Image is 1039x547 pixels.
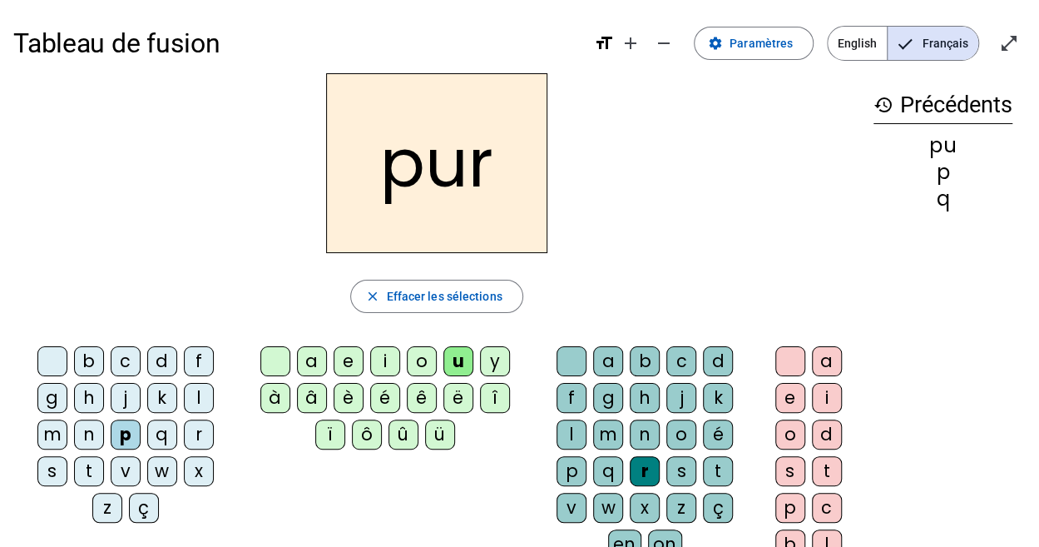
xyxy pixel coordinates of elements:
[37,383,67,413] div: g
[425,420,455,450] div: ü
[703,346,733,376] div: d
[630,456,660,486] div: r
[111,420,141,450] div: p
[730,33,793,53] span: Paramètres
[873,162,1012,182] div: p
[614,27,647,60] button: Augmenter la taille de la police
[297,346,327,376] div: a
[654,33,674,53] mat-icon: remove
[812,383,842,413] div: i
[184,456,214,486] div: x
[812,346,842,376] div: a
[370,383,400,413] div: é
[129,493,159,523] div: ç
[147,346,177,376] div: d
[111,346,141,376] div: c
[407,383,437,413] div: ê
[352,420,382,450] div: ô
[326,73,547,253] h2: pur
[630,346,660,376] div: b
[593,456,623,486] div: q
[630,420,660,450] div: n
[666,456,696,486] div: s
[443,346,473,376] div: u
[386,286,502,306] span: Effacer les sélections
[92,493,122,523] div: z
[334,383,364,413] div: è
[666,383,696,413] div: j
[812,420,842,450] div: d
[111,456,141,486] div: v
[775,383,805,413] div: e
[873,95,893,115] mat-icon: history
[999,33,1019,53] mat-icon: open_in_full
[694,27,814,60] button: Paramètres
[666,493,696,523] div: z
[775,456,805,486] div: s
[812,456,842,486] div: t
[666,420,696,450] div: o
[370,346,400,376] div: i
[480,346,510,376] div: y
[111,383,141,413] div: j
[74,346,104,376] div: b
[74,456,104,486] div: t
[74,383,104,413] div: h
[147,456,177,486] div: w
[812,493,842,523] div: c
[888,27,978,60] span: Français
[630,383,660,413] div: h
[480,383,510,413] div: î
[334,346,364,376] div: e
[621,33,641,53] mat-icon: add
[873,136,1012,156] div: pu
[703,383,733,413] div: k
[557,420,586,450] div: l
[703,420,733,450] div: é
[593,346,623,376] div: a
[443,383,473,413] div: ë
[708,36,723,51] mat-icon: settings
[147,420,177,450] div: q
[703,493,733,523] div: ç
[775,493,805,523] div: p
[827,26,979,61] mat-button-toggle-group: Language selection
[388,420,418,450] div: û
[593,383,623,413] div: g
[593,493,623,523] div: w
[297,383,327,413] div: â
[37,420,67,450] div: m
[630,493,660,523] div: x
[593,420,623,450] div: m
[557,456,586,486] div: p
[13,17,581,70] h1: Tableau de fusion
[184,420,214,450] div: r
[775,420,805,450] div: o
[647,27,680,60] button: Diminuer la taille de la police
[666,346,696,376] div: c
[703,456,733,486] div: t
[407,346,437,376] div: o
[557,493,586,523] div: v
[873,189,1012,209] div: q
[873,87,1012,124] h3: Précédents
[557,383,586,413] div: f
[184,383,214,413] div: l
[37,456,67,486] div: s
[260,383,290,413] div: à
[147,383,177,413] div: k
[594,33,614,53] mat-icon: format_size
[992,27,1026,60] button: Entrer en plein écran
[350,280,522,313] button: Effacer les sélections
[184,346,214,376] div: f
[315,420,345,450] div: ï
[74,420,104,450] div: n
[364,289,379,304] mat-icon: close
[828,27,887,60] span: English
